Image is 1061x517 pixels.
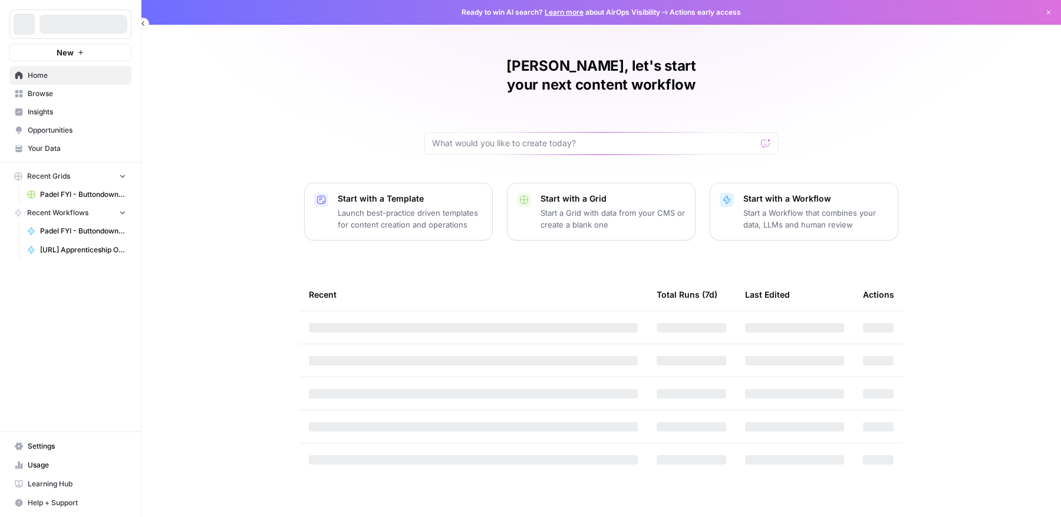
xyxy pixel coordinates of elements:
[743,207,888,230] p: Start a Workflow that combines your data, LLMs and human review
[545,8,584,17] a: Learn more
[40,226,126,236] span: Padel FYI - Buttondown -Newsletter Generation
[9,103,131,121] a: Insights
[28,479,126,489] span: Learning Hub
[9,456,131,475] a: Usage
[57,47,74,58] span: New
[28,460,126,470] span: Usage
[27,171,70,182] span: Recent Grids
[40,245,126,255] span: [URL] Apprenticeship Output Rewrite
[9,139,131,158] a: Your Data
[28,143,126,154] span: Your Data
[27,208,88,218] span: Recent Workflows
[28,107,126,117] span: Insights
[670,7,741,18] span: Actions early access
[710,183,898,241] button: Start with a WorkflowStart a Workflow that combines your data, LLMs and human review
[507,183,696,241] button: Start with a GridStart a Grid with data from your CMS or create a blank one
[9,204,131,222] button: Recent Workflows
[40,189,126,200] span: Padel FYI - Buttondown -Newsletter Generation Grid
[657,278,717,311] div: Total Runs (7d)
[28,70,126,81] span: Home
[541,207,686,230] p: Start a Grid with data from your CMS or create a blank one
[28,498,126,508] span: Help + Support
[9,121,131,140] a: Opportunities
[9,84,131,103] a: Browse
[743,193,888,205] p: Start with a Workflow
[338,193,483,205] p: Start with a Template
[9,493,131,512] button: Help + Support
[22,185,131,204] a: Padel FYI - Buttondown -Newsletter Generation Grid
[304,183,493,241] button: Start with a TemplateLaunch best-practice driven templates for content creation and operations
[745,278,790,311] div: Last Edited
[9,44,131,61] button: New
[9,167,131,185] button: Recent Grids
[9,66,131,85] a: Home
[863,278,894,311] div: Actions
[462,7,660,18] span: Ready to win AI search? about AirOps Visibility
[338,207,483,230] p: Launch best-practice driven templates for content creation and operations
[9,475,131,493] a: Learning Hub
[22,241,131,259] a: [URL] Apprenticeship Output Rewrite
[541,193,686,205] p: Start with a Grid
[432,137,756,149] input: What would you like to create today?
[28,88,126,99] span: Browse
[309,278,638,311] div: Recent
[22,222,131,241] a: Padel FYI - Buttondown -Newsletter Generation
[9,437,131,456] a: Settings
[28,441,126,452] span: Settings
[424,57,778,94] h1: [PERSON_NAME], let's start your next content workflow
[28,125,126,136] span: Opportunities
